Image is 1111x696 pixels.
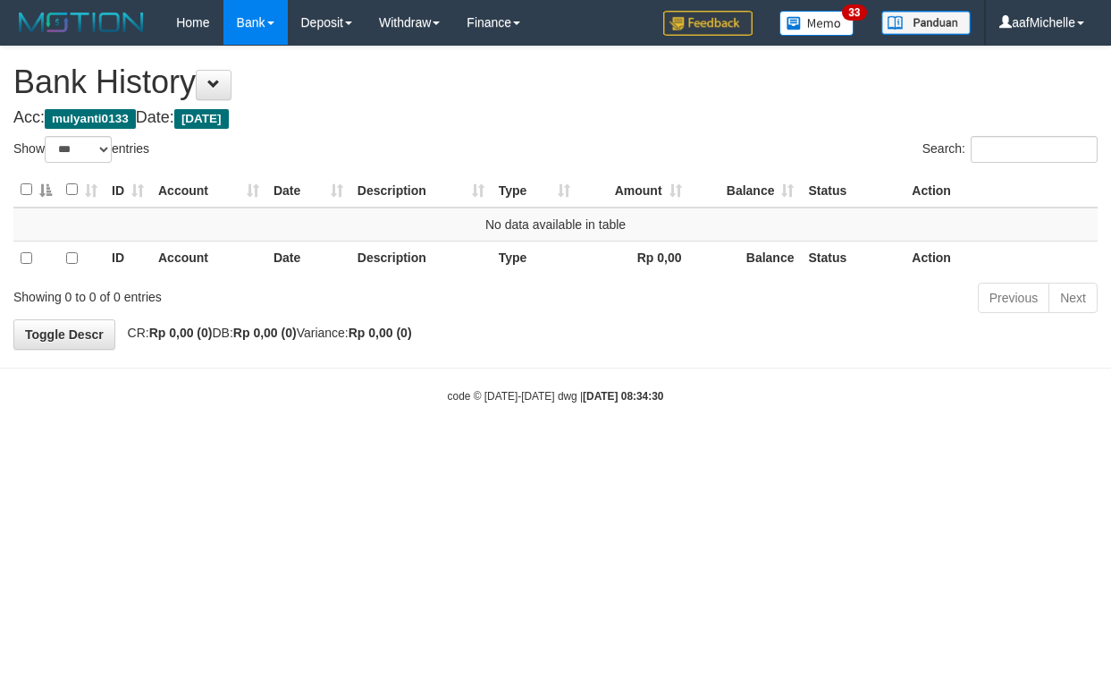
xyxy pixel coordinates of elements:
th: Balance [689,241,802,276]
th: Action [905,173,1098,208]
th: Action [905,241,1098,276]
img: panduan.png [881,11,971,35]
h1: Bank History [13,64,1098,100]
th: : activate to sort column ascending [59,173,105,208]
th: : activate to sort column descending [13,173,59,208]
span: [DATE] [174,109,229,129]
th: Type [492,241,577,276]
th: Description: activate to sort column ascending [350,173,492,208]
th: Balance: activate to sort column ascending [689,173,802,208]
span: 33 [842,4,866,21]
strong: [DATE] 08:34:30 [583,390,663,403]
th: ID: activate to sort column ascending [105,173,151,208]
th: Status [801,173,905,208]
img: Button%20Memo.svg [779,11,854,36]
label: Search: [922,136,1098,163]
th: Description [350,241,492,276]
th: Status [801,241,905,276]
td: No data available in table [13,208,1098,242]
strong: Rp 0,00 (0) [149,326,213,340]
span: mulyanti0133 [45,109,136,129]
h4: Acc: Date: [13,109,1098,127]
th: Amount: activate to sort column ascending [577,173,689,208]
th: Account: activate to sort column ascending [151,173,266,208]
strong: Rp 0,00 (0) [349,326,412,340]
a: Toggle Descr [13,319,115,350]
label: Show entries [13,136,149,163]
a: Previous [978,283,1049,313]
th: Date: activate to sort column ascending [266,173,350,208]
select: Showentries [45,136,112,163]
input: Search: [971,136,1098,163]
img: MOTION_logo.png [13,9,149,36]
span: CR: DB: Variance: [119,326,412,340]
th: Date [266,241,350,276]
a: Next [1048,283,1098,313]
strong: Rp 0,00 (0) [233,326,297,340]
th: Rp 0,00 [577,241,689,276]
img: Feedback.jpg [663,11,753,36]
div: Showing 0 to 0 of 0 entries [13,281,450,306]
th: Account [151,241,266,276]
th: ID [105,241,151,276]
th: Type: activate to sort column ascending [492,173,577,208]
small: code © [DATE]-[DATE] dwg | [448,390,664,403]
